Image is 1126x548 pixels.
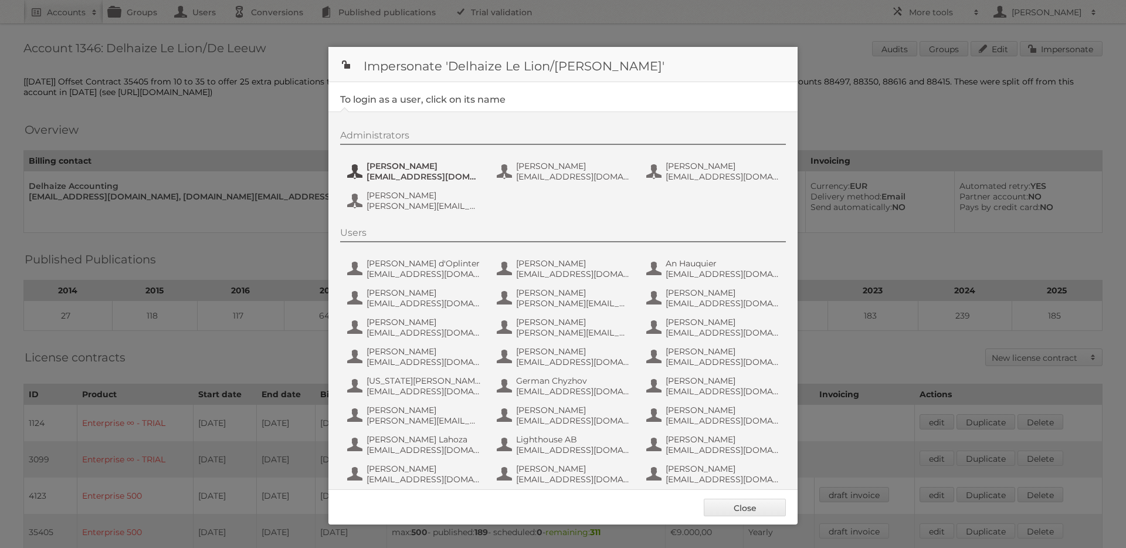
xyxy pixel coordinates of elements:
[645,433,783,456] button: [PERSON_NAME] [EMAIL_ADDRESS][DOMAIN_NAME]
[516,327,630,338] span: [PERSON_NAME][EMAIL_ADDRESS][DOMAIN_NAME]
[516,357,630,367] span: [EMAIL_ADDRESS][DOMAIN_NAME]
[516,317,630,327] span: [PERSON_NAME]
[367,258,480,269] span: [PERSON_NAME] d'Oplinter
[666,434,779,445] span: [PERSON_NAME]
[516,405,630,415] span: [PERSON_NAME]
[516,434,630,445] span: Lighthouse AB
[496,433,633,456] button: Lighthouse AB [EMAIL_ADDRESS][DOMAIN_NAME]
[496,374,633,398] button: German Chyzhov [EMAIL_ADDRESS][DOMAIN_NAME]
[666,269,779,279] span: [EMAIL_ADDRESS][DOMAIN_NAME]
[516,161,630,171] span: [PERSON_NAME]
[666,287,779,298] span: [PERSON_NAME]
[340,94,506,105] legend: To login as a user, click on its name
[516,445,630,455] span: [EMAIL_ADDRESS][DOMAIN_NAME]
[367,171,480,182] span: [EMAIL_ADDRESS][DOMAIN_NAME]
[645,160,783,183] button: [PERSON_NAME] [EMAIL_ADDRESS][DOMAIN_NAME]
[666,357,779,367] span: [EMAIL_ADDRESS][DOMAIN_NAME]
[367,415,480,426] span: [PERSON_NAME][EMAIL_ADDRESS][DOMAIN_NAME]
[516,298,630,309] span: [PERSON_NAME][EMAIL_ADDRESS][DOMAIN_NAME]
[346,462,484,486] button: [PERSON_NAME] [EMAIL_ADDRESS][DOMAIN_NAME]
[666,298,779,309] span: [EMAIL_ADDRESS][DOMAIN_NAME]
[367,474,480,485] span: [EMAIL_ADDRESS][DOMAIN_NAME]
[367,201,480,211] span: [PERSON_NAME][EMAIL_ADDRESS][DOMAIN_NAME]
[367,445,480,455] span: [EMAIL_ADDRESS][DOMAIN_NAME]
[666,474,779,485] span: [EMAIL_ADDRESS][DOMAIN_NAME]
[645,404,783,427] button: [PERSON_NAME] [EMAIL_ADDRESS][DOMAIN_NAME]
[496,160,633,183] button: [PERSON_NAME] [EMAIL_ADDRESS][DOMAIN_NAME]
[346,316,484,339] button: [PERSON_NAME] [EMAIL_ADDRESS][DOMAIN_NAME]
[496,257,633,280] button: [PERSON_NAME] [EMAIL_ADDRESS][DOMAIN_NAME]
[645,345,783,368] button: [PERSON_NAME] [EMAIL_ADDRESS][DOMAIN_NAME]
[645,374,783,398] button: [PERSON_NAME] [EMAIL_ADDRESS][DOMAIN_NAME]
[645,462,783,486] button: [PERSON_NAME] [EMAIL_ADDRESS][DOMAIN_NAME]
[516,464,630,474] span: [PERSON_NAME]
[367,327,480,338] span: [EMAIL_ADDRESS][DOMAIN_NAME]
[666,258,779,269] span: An Hauquier
[346,160,484,183] button: [PERSON_NAME] [EMAIL_ADDRESS][DOMAIN_NAME]
[367,434,480,445] span: [PERSON_NAME] Lahoza
[340,130,786,145] div: Administrators
[346,374,484,398] button: [US_STATE][PERSON_NAME] [EMAIL_ADDRESS][DOMAIN_NAME]
[666,405,779,415] span: [PERSON_NAME]
[666,464,779,474] span: [PERSON_NAME]
[666,171,779,182] span: [EMAIL_ADDRESS][DOMAIN_NAME]
[367,269,480,279] span: [EMAIL_ADDRESS][DOMAIN_NAME]
[516,415,630,426] span: [EMAIL_ADDRESS][DOMAIN_NAME]
[516,171,630,182] span: [EMAIL_ADDRESS][DOMAIN_NAME]
[367,317,480,327] span: [PERSON_NAME]
[666,161,779,171] span: [PERSON_NAME]
[704,499,786,516] a: Close
[367,287,480,298] span: [PERSON_NAME]
[367,357,480,367] span: [EMAIL_ADDRESS][DOMAIN_NAME]
[346,404,484,427] button: [PERSON_NAME] [PERSON_NAME][EMAIL_ADDRESS][DOMAIN_NAME]
[516,376,630,386] span: German Chyzhov
[346,189,484,212] button: [PERSON_NAME] [PERSON_NAME][EMAIL_ADDRESS][DOMAIN_NAME]
[645,316,783,339] button: [PERSON_NAME] [EMAIL_ADDRESS][DOMAIN_NAME]
[496,345,633,368] button: [PERSON_NAME] [EMAIL_ADDRESS][DOMAIN_NAME]
[367,376,480,386] span: [US_STATE][PERSON_NAME]
[645,286,783,310] button: [PERSON_NAME] [EMAIL_ADDRESS][DOMAIN_NAME]
[496,404,633,427] button: [PERSON_NAME] [EMAIL_ADDRESS][DOMAIN_NAME]
[666,415,779,426] span: [EMAIL_ADDRESS][DOMAIN_NAME]
[346,286,484,310] button: [PERSON_NAME] [EMAIL_ADDRESS][DOMAIN_NAME]
[666,386,779,397] span: [EMAIL_ADDRESS][DOMAIN_NAME]
[367,464,480,474] span: [PERSON_NAME]
[516,386,630,397] span: [EMAIL_ADDRESS][DOMAIN_NAME]
[666,346,779,357] span: [PERSON_NAME]
[496,316,633,339] button: [PERSON_NAME] [PERSON_NAME][EMAIL_ADDRESS][DOMAIN_NAME]
[340,227,786,242] div: Users
[516,287,630,298] span: [PERSON_NAME]
[666,317,779,327] span: [PERSON_NAME]
[367,190,480,201] span: [PERSON_NAME]
[666,376,779,386] span: [PERSON_NAME]
[367,386,480,397] span: [EMAIL_ADDRESS][DOMAIN_NAME]
[496,286,633,310] button: [PERSON_NAME] [PERSON_NAME][EMAIL_ADDRESS][DOMAIN_NAME]
[496,462,633,486] button: [PERSON_NAME] [EMAIL_ADDRESS][DOMAIN_NAME]
[367,346,480,357] span: [PERSON_NAME]
[367,405,480,415] span: [PERSON_NAME]
[516,269,630,279] span: [EMAIL_ADDRESS][DOMAIN_NAME]
[367,298,480,309] span: [EMAIL_ADDRESS][DOMAIN_NAME]
[367,161,480,171] span: [PERSON_NAME]
[645,257,783,280] button: An Hauquier [EMAIL_ADDRESS][DOMAIN_NAME]
[346,257,484,280] button: [PERSON_NAME] d'Oplinter [EMAIL_ADDRESS][DOMAIN_NAME]
[346,345,484,368] button: [PERSON_NAME] [EMAIL_ADDRESS][DOMAIN_NAME]
[346,433,484,456] button: [PERSON_NAME] Lahoza [EMAIL_ADDRESS][DOMAIN_NAME]
[666,327,779,338] span: [EMAIL_ADDRESS][DOMAIN_NAME]
[516,258,630,269] span: [PERSON_NAME]
[516,474,630,485] span: [EMAIL_ADDRESS][DOMAIN_NAME]
[328,47,798,82] h1: Impersonate 'Delhaize Le Lion/[PERSON_NAME]'
[516,346,630,357] span: [PERSON_NAME]
[666,445,779,455] span: [EMAIL_ADDRESS][DOMAIN_NAME]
